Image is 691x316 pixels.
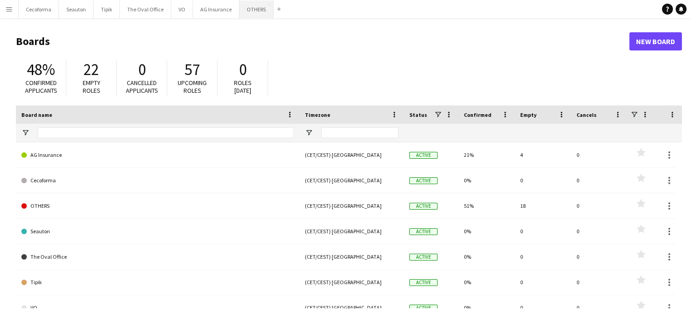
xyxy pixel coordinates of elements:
a: Seauton [21,219,294,244]
button: Open Filter Menu [305,129,313,137]
div: 0 [515,270,571,295]
button: The Oval Office [120,0,171,18]
div: (CET/CEST) [GEOGRAPHIC_DATA] [299,270,404,295]
a: Cecoforma [21,168,294,193]
div: 0% [458,168,515,193]
input: Board name Filter Input [38,127,294,138]
span: Timezone [305,111,330,118]
a: The Oval Office [21,244,294,270]
span: Empty roles [83,79,100,95]
button: AG Insurance [193,0,239,18]
span: Active [409,152,437,159]
span: 0 [138,60,146,80]
div: 21% [458,142,515,167]
div: 0 [571,168,627,193]
span: Active [409,177,437,184]
div: 0 [571,142,627,167]
span: Active [409,228,437,235]
div: 51% [458,193,515,218]
span: Board name [21,111,52,118]
span: 0 [239,60,247,80]
span: Active [409,203,437,210]
span: Empty [520,111,537,118]
span: Confirmed [464,111,492,118]
button: Cecoforma [19,0,59,18]
button: Seauton [59,0,94,18]
button: Tipik [94,0,120,18]
div: 0% [458,270,515,295]
input: Timezone Filter Input [321,127,398,138]
button: VO [171,0,193,18]
div: 0 [515,219,571,244]
span: Active [409,254,437,261]
h1: Boards [16,35,629,48]
div: 0% [458,244,515,269]
a: Tipik [21,270,294,295]
div: 0 [571,270,627,295]
span: Active [409,279,437,286]
span: 22 [84,60,99,80]
button: Open Filter Menu [21,129,30,137]
a: AG Insurance [21,142,294,168]
div: (CET/CEST) [GEOGRAPHIC_DATA] [299,142,404,167]
div: 0 [515,168,571,193]
a: OTHERS [21,193,294,219]
div: 0 [571,244,627,269]
span: Status [409,111,427,118]
span: Cancelled applicants [126,79,158,95]
span: 48% [27,60,55,80]
div: 4 [515,142,571,167]
span: Confirmed applicants [25,79,57,95]
div: 0 [571,193,627,218]
div: (CET/CEST) [GEOGRAPHIC_DATA] [299,193,404,218]
div: (CET/CEST) [GEOGRAPHIC_DATA] [299,244,404,269]
a: New Board [629,32,682,50]
div: (CET/CEST) [GEOGRAPHIC_DATA] [299,168,404,193]
span: Upcoming roles [178,79,207,95]
span: Cancels [577,111,597,118]
span: Roles [DATE] [234,79,252,95]
div: 0 [571,219,627,244]
button: OTHERS [239,0,273,18]
span: 57 [184,60,200,80]
span: Active [409,305,437,311]
div: 0% [458,219,515,244]
div: (CET/CEST) [GEOGRAPHIC_DATA] [299,219,404,244]
div: 0 [515,244,571,269]
div: 18 [515,193,571,218]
